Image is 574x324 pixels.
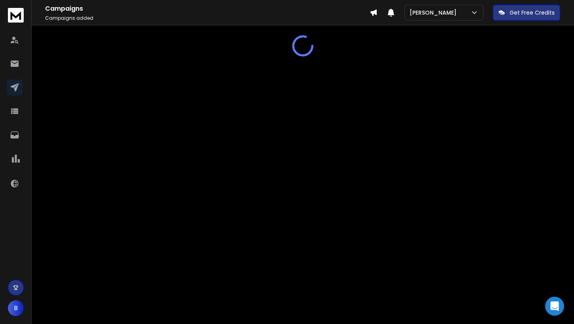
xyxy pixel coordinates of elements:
button: B [8,300,24,316]
img: logo [8,8,24,23]
h1: Campaigns [45,4,370,13]
button: Get Free Credits [493,5,560,21]
p: Campaigns added [45,15,370,21]
div: Open Intercom Messenger [545,297,564,316]
p: Get Free Credits [510,9,555,17]
p: [PERSON_NAME] [410,9,460,17]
